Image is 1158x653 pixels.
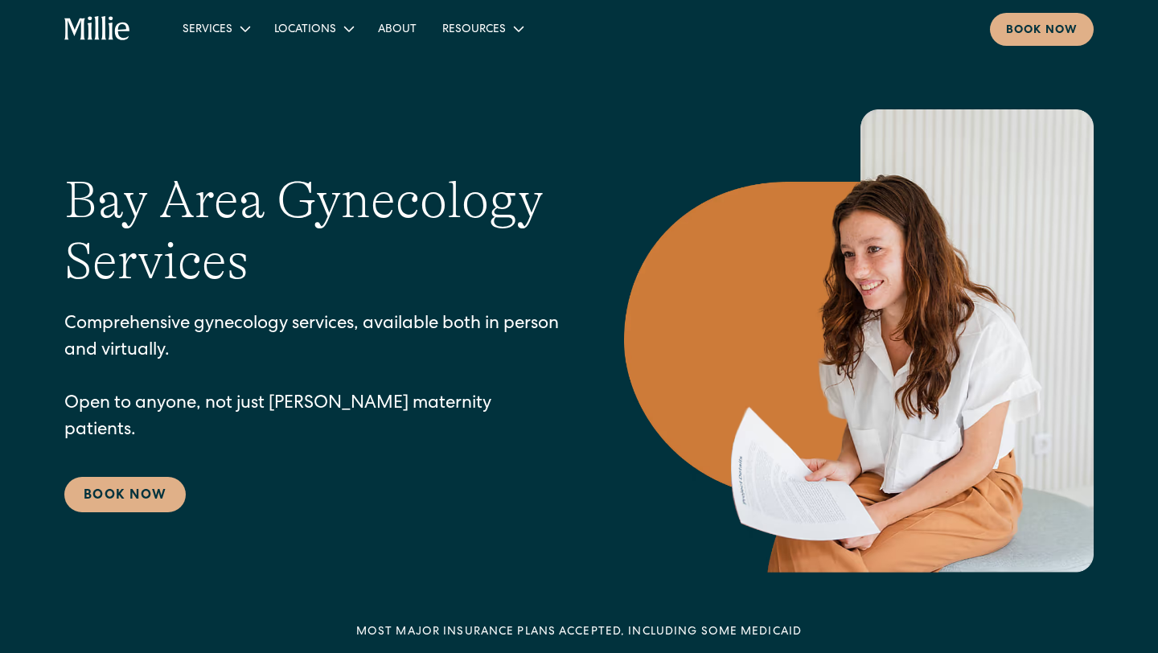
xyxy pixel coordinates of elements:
[442,22,506,39] div: Resources
[429,15,535,42] div: Resources
[274,22,336,39] div: Locations
[624,109,1094,573] img: Smiling woman holding documents during a consultation, reflecting supportive guidance in maternit...
[183,22,232,39] div: Services
[64,312,560,445] p: Comprehensive gynecology services, available both in person and virtually. Open to anyone, not ju...
[64,477,186,512] a: Book Now
[170,15,261,42] div: Services
[356,624,802,641] div: MOST MAJOR INSURANCE PLANS ACCEPTED, INCLUDING some MEDICAID
[1006,23,1078,39] div: Book now
[365,15,429,42] a: About
[64,170,560,294] h1: Bay Area Gynecology Services
[990,13,1094,46] a: Book now
[64,16,131,42] a: home
[261,15,365,42] div: Locations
